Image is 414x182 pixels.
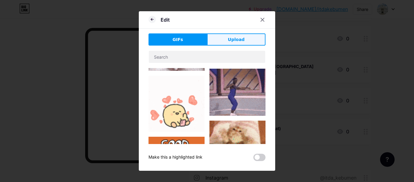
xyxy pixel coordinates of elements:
button: GIFs [149,33,207,46]
input: Search [149,51,265,63]
img: Gihpy [209,69,265,116]
div: Make this a highlighted link [149,154,202,161]
img: Gihpy [209,121,265,177]
img: Gihpy [149,76,205,132]
span: Upload [228,36,245,43]
div: Edit [161,16,170,23]
span: GIFs [172,36,183,43]
button: Upload [207,33,265,46]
